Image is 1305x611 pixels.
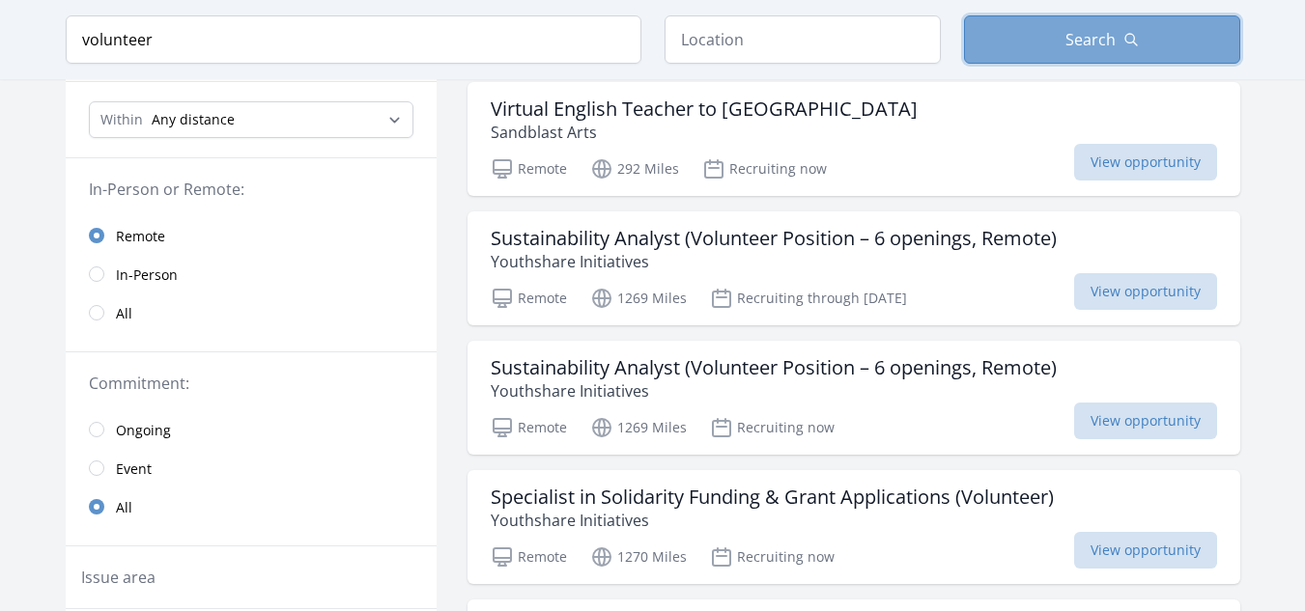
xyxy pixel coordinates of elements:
[468,211,1240,325] a: Sustainability Analyst (Volunteer Position – 6 openings, Remote) Youthshare Initiatives Remote 12...
[116,265,178,285] span: In-Person
[116,498,132,517] span: All
[491,121,918,144] p: Sandblast Arts
[116,421,171,440] span: Ongoing
[89,178,413,201] legend: In-Person or Remote:
[491,509,1054,532] p: Youthshare Initiatives
[66,449,437,487] a: Event
[89,372,413,395] legend: Commitment:
[491,157,567,181] p: Remote
[66,15,641,64] input: Keyword
[590,416,687,439] p: 1269 Miles
[590,157,679,181] p: 292 Miles
[491,416,567,439] p: Remote
[1074,273,1217,310] span: View opportunity
[491,379,1057,403] p: Youthshare Initiatives
[1074,144,1217,181] span: View opportunity
[590,545,687,569] p: 1270 Miles
[964,15,1240,64] button: Search
[491,227,1057,250] h3: Sustainability Analyst (Volunteer Position – 6 openings, Remote)
[710,545,835,569] p: Recruiting now
[710,287,907,310] p: Recruiting through [DATE]
[1065,28,1116,51] span: Search
[665,15,941,64] input: Location
[66,487,437,526] a: All
[1074,403,1217,439] span: View opportunity
[66,293,437,332] a: All
[491,486,1054,509] h3: Specialist in Solidarity Funding & Grant Applications (Volunteer)
[116,459,152,479] span: Event
[590,287,687,310] p: 1269 Miles
[66,410,437,449] a: Ongoing
[81,566,156,589] legend: Issue area
[468,470,1240,584] a: Specialist in Solidarity Funding & Grant Applications (Volunteer) Youthshare Initiatives Remote 1...
[468,341,1240,455] a: Sustainability Analyst (Volunteer Position – 6 openings, Remote) Youthshare Initiatives Remote 12...
[1074,532,1217,569] span: View opportunity
[491,545,567,569] p: Remote
[491,97,918,121] h3: Virtual English Teacher to [GEOGRAPHIC_DATA]
[491,250,1057,273] p: Youthshare Initiatives
[491,356,1057,379] h3: Sustainability Analyst (Volunteer Position – 6 openings, Remote)
[66,216,437,255] a: Remote
[116,304,132,323] span: All
[89,101,413,138] select: Search Radius
[116,227,165,246] span: Remote
[710,416,835,439] p: Recruiting now
[468,82,1240,196] a: Virtual English Teacher to [GEOGRAPHIC_DATA] Sandblast Arts Remote 292 Miles Recruiting now View ...
[702,157,827,181] p: Recruiting now
[491,287,567,310] p: Remote
[66,255,437,293] a: In-Person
